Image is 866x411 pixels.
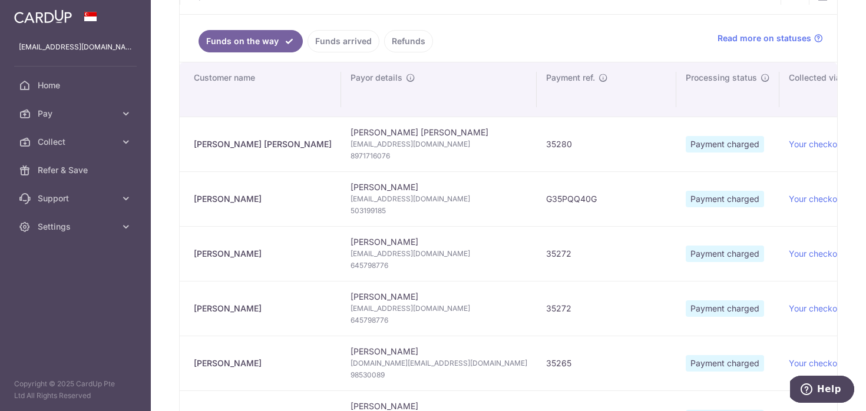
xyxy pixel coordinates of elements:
[537,226,676,281] td: 35272
[686,355,764,372] span: Payment charged
[790,376,854,405] iframe: Opens a widget where you can find more information
[351,138,527,150] span: [EMAIL_ADDRESS][DOMAIN_NAME]
[686,246,764,262] span: Payment charged
[384,30,433,52] a: Refunds
[341,281,537,336] td: [PERSON_NAME]
[341,62,537,117] th: Payor details
[546,72,595,84] span: Payment ref.
[686,191,764,207] span: Payment charged
[351,303,527,314] span: [EMAIL_ADDRESS][DOMAIN_NAME]
[686,136,764,153] span: Payment charged
[351,205,527,217] span: 503199185
[194,138,332,150] div: [PERSON_NAME] [PERSON_NAME]
[38,193,115,204] span: Support
[38,136,115,148] span: Collect
[14,9,72,24] img: CardUp
[718,32,823,44] a: Read more on statuses
[537,117,676,171] td: 35280
[38,164,115,176] span: Refer & Save
[351,72,402,84] span: Payor details
[537,171,676,226] td: G35PQQ40G
[199,30,303,52] a: Funds on the way
[341,226,537,281] td: [PERSON_NAME]
[38,221,115,233] span: Settings
[537,281,676,336] td: 35272
[351,248,527,260] span: [EMAIL_ADDRESS][DOMAIN_NAME]
[718,32,811,44] span: Read more on statuses
[341,171,537,226] td: [PERSON_NAME]
[686,72,757,84] span: Processing status
[19,41,132,53] p: [EMAIL_ADDRESS][DOMAIN_NAME]
[686,300,764,317] span: Payment charged
[194,193,332,205] div: [PERSON_NAME]
[341,117,537,171] td: [PERSON_NAME] [PERSON_NAME]
[351,193,527,205] span: [EMAIL_ADDRESS][DOMAIN_NAME]
[27,8,51,19] span: Help
[194,248,332,260] div: [PERSON_NAME]
[194,303,332,314] div: [PERSON_NAME]
[194,357,332,369] div: [PERSON_NAME]
[676,62,779,117] th: Processing status
[351,357,527,369] span: [DOMAIN_NAME][EMAIL_ADDRESS][DOMAIN_NAME]
[38,79,115,91] span: Home
[351,314,527,326] span: 645798776
[308,30,379,52] a: Funds arrived
[341,336,537,390] td: [PERSON_NAME]
[351,150,527,162] span: 8971716076
[38,108,115,120] span: Pay
[180,62,341,117] th: Customer name
[351,260,527,271] span: 645798776
[351,369,527,381] span: 98530089
[537,336,676,390] td: 35265
[537,62,676,117] th: Payment ref.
